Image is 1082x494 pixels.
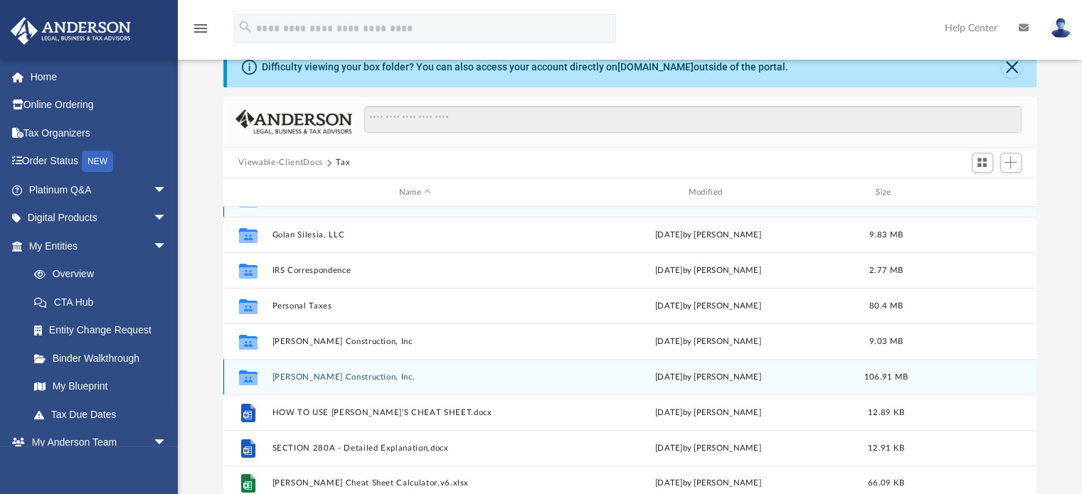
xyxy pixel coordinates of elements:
[192,20,209,37] i: menu
[192,27,209,37] a: menu
[617,61,694,73] a: [DOMAIN_NAME]
[272,266,558,275] button: IRS Correspondence
[364,106,1021,133] input: Search files and folders
[20,260,189,289] a: Overview
[857,186,914,199] div: Size
[262,60,788,75] div: Difficulty viewing your box folder? You can also access your account directly on outside of the p...
[20,344,189,372] a: Binder Walkthrough
[272,337,558,346] button: [PERSON_NAME] Construction, Inc
[153,176,181,205] span: arrow_drop_down
[1000,153,1022,173] button: Add
[565,478,852,490] div: [DATE] by [PERSON_NAME]
[869,338,903,345] span: 9.03 MB
[336,156,350,169] button: Tax
[20,372,181,401] a: My Blueprint
[564,186,851,199] div: Modified
[10,429,181,457] a: My Anderson Teamarrow_drop_down
[272,372,558,382] button: [PERSON_NAME] Construction, Inc.
[20,288,189,316] a: CTA Hub
[1050,18,1071,38] img: User Pic
[271,186,558,199] div: Name
[272,301,558,311] button: Personal Taxes
[272,479,558,488] button: [PERSON_NAME] Cheat Sheet Calculator.v6.xlsx
[20,400,189,429] a: Tax Due Dates
[869,267,903,274] span: 2.77 MB
[238,156,322,169] button: Viewable-ClientDocs
[867,480,903,488] span: 66.09 KB
[869,302,903,310] span: 80.4 MB
[867,444,903,452] span: 12.91 KB
[565,335,852,348] div: [DATE] by [PERSON_NAME]
[272,444,558,453] button: SECTION 280A - Detailed Explanation.docx
[20,316,189,345] a: Entity Change Request
[565,300,852,313] div: [DATE] by [PERSON_NAME]
[921,186,1020,199] div: id
[153,232,181,261] span: arrow_drop_down
[565,229,852,242] div: [DATE] by [PERSON_NAME]
[10,232,189,260] a: My Entitiesarrow_drop_down
[6,17,135,45] img: Anderson Advisors Platinum Portal
[1002,58,1022,77] button: Close
[10,119,189,147] a: Tax Organizers
[153,204,181,233] span: arrow_drop_down
[565,442,852,455] div: [DATE] by [PERSON_NAME]
[565,264,852,277] div: [DATE] by [PERSON_NAME]
[82,151,113,172] div: NEW
[867,409,903,417] span: 12.89 KB
[153,429,181,458] span: arrow_drop_down
[869,231,903,239] span: 9.83 MB
[565,407,852,419] div: [DATE] by [PERSON_NAME]
[10,91,189,119] a: Online Ordering
[10,147,189,176] a: Order StatusNEW
[864,373,907,381] span: 106.91 MB
[272,230,558,240] button: Golan Silesia, LLC
[272,408,558,417] button: HOW TO USE [PERSON_NAME]'S CHEAT SHEET.docx
[10,63,189,91] a: Home
[229,186,265,199] div: id
[10,176,189,204] a: Platinum Q&Aarrow_drop_down
[238,19,253,35] i: search
[10,204,189,232] a: Digital Productsarrow_drop_down
[972,153,993,173] button: Switch to Grid View
[565,371,852,384] div: [DATE] by [PERSON_NAME]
